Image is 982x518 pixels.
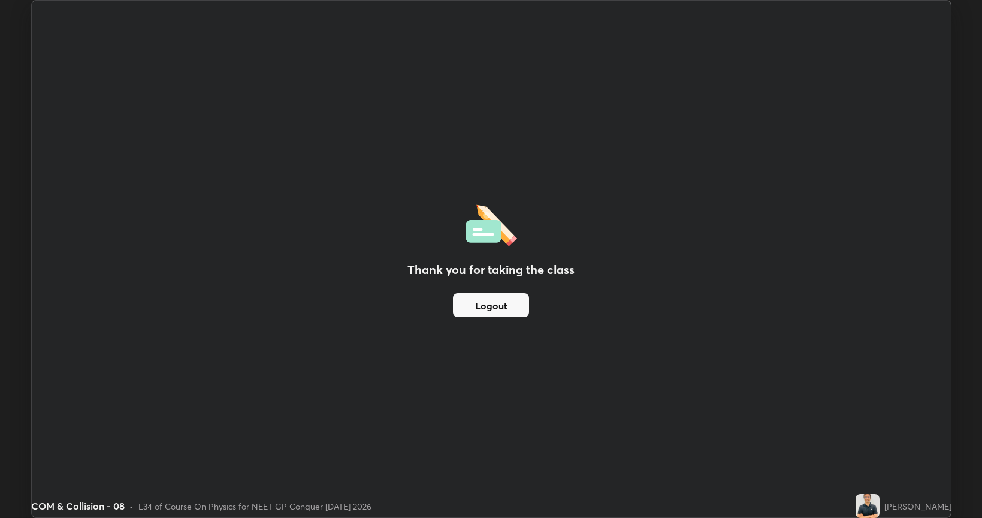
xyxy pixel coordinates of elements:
[856,494,880,518] img: 37e60c5521b4440f9277884af4c92300.jpg
[466,201,517,246] img: offlineFeedback.1438e8b3.svg
[129,500,134,513] div: •
[453,293,529,317] button: Logout
[884,500,951,513] div: [PERSON_NAME]
[407,261,575,279] h2: Thank you for taking the class
[31,499,125,513] div: COM & Collision - 08
[138,500,371,513] div: L34 of Course On Physics for NEET GP Conquer [DATE] 2026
